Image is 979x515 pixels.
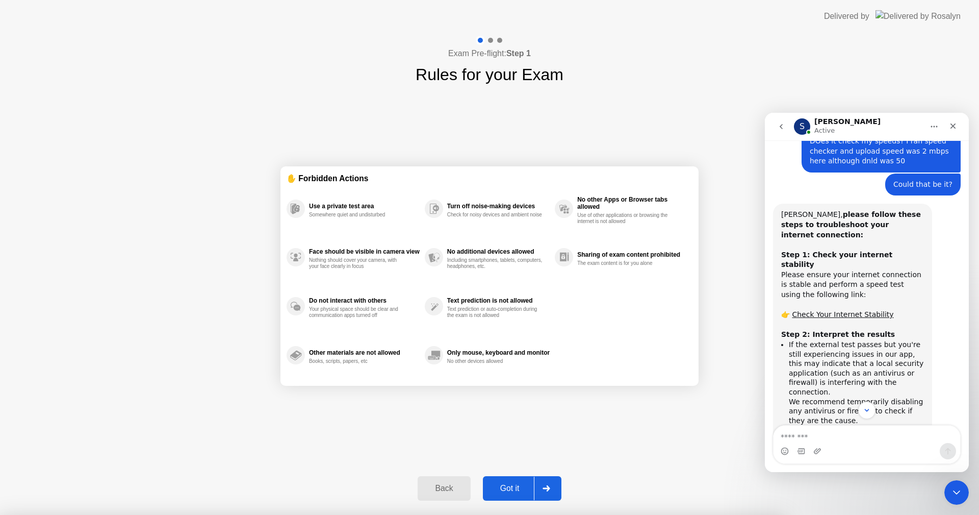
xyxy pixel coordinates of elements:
[824,10,869,22] div: Delivered by
[24,227,159,312] li: If the external test passes but you're still experiencing issues in our app, this may indicate th...
[287,173,692,184] div: ✋ Forbidden Actions
[577,251,687,258] div: Sharing of exam content prohibited
[421,484,467,493] div: Back
[309,306,405,318] div: Your physical space should be clear and communication apps turned off
[16,138,127,156] b: Step 1: Check your internet stability
[309,203,420,210] div: Use a private test area
[447,358,544,364] div: No other devices allowed
[16,334,24,342] button: Emoji picker
[577,260,674,266] div: The exam content is for you alone
[448,47,531,60] h4: Exam Pre-flight:
[48,334,57,342] button: Upload attachment
[447,203,550,210] div: Turn off noise-making devices
[16,217,130,226] b: Step 2: Interpret the results
[577,196,687,210] div: No other Apps or Browser tabs allowed
[309,297,420,304] div: Do not interact with others
[486,484,534,493] div: Got it
[16,137,159,217] div: Please ensure your internet connection is stable and perform a speed test using the following lin...
[16,97,159,137] div: [PERSON_NAME], ​
[447,297,550,304] div: Text prediction is not allowed
[447,248,550,255] div: No additional devices allowed
[93,289,111,306] button: Scroll to bottom
[577,212,674,225] div: Use of other applications or browsing the internet is not allowed
[416,62,563,87] h1: Rules for your Exam
[447,349,550,356] div: Only mouse, keyboard and monitor
[309,248,420,255] div: Face should be visible in camera view
[447,306,544,318] div: Text prediction or auto-completion during the exam is not allowed
[309,349,420,356] div: Other materials are not allowed
[175,330,191,347] button: Send a message…
[944,480,969,505] iframe: Intercom live chat
[309,358,405,364] div: Books, scripts, papers, etc
[506,49,531,58] b: Step 1
[27,198,128,206] a: Check Your Internet Stability
[875,10,961,22] img: Delivered by Rosalyn
[447,212,544,218] div: Check for noisy devices and ambient noise
[447,257,544,269] div: Including smartphones, tablets, computers, headphones, etc.
[765,113,969,472] iframe: Intercom live chat
[32,334,40,342] button: Gif picker
[9,313,195,330] textarea: Message…
[309,257,405,269] div: Nothing should cover your camera, with your face clearly in focus
[16,97,156,126] b: please follow these steps to troubleshoot your internet connection:
[309,212,405,218] div: Somewhere quiet and undisturbed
